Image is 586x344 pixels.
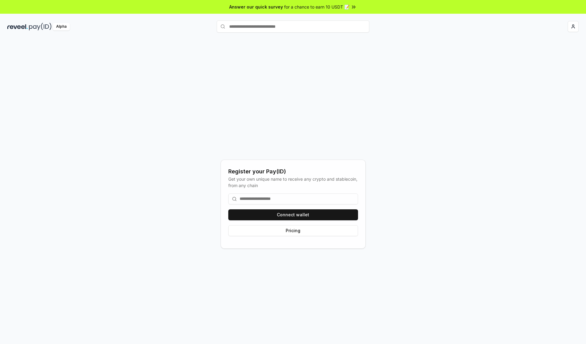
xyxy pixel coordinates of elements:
button: Connect wallet [228,209,358,220]
div: Get your own unique name to receive any crypto and stablecoin, from any chain [228,176,358,189]
span: for a chance to earn 10 USDT 📝 [284,4,349,10]
div: Register your Pay(ID) [228,167,358,176]
div: Alpha [53,23,70,30]
img: reveel_dark [7,23,28,30]
button: Pricing [228,225,358,236]
img: pay_id [29,23,52,30]
span: Answer our quick survey [229,4,283,10]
